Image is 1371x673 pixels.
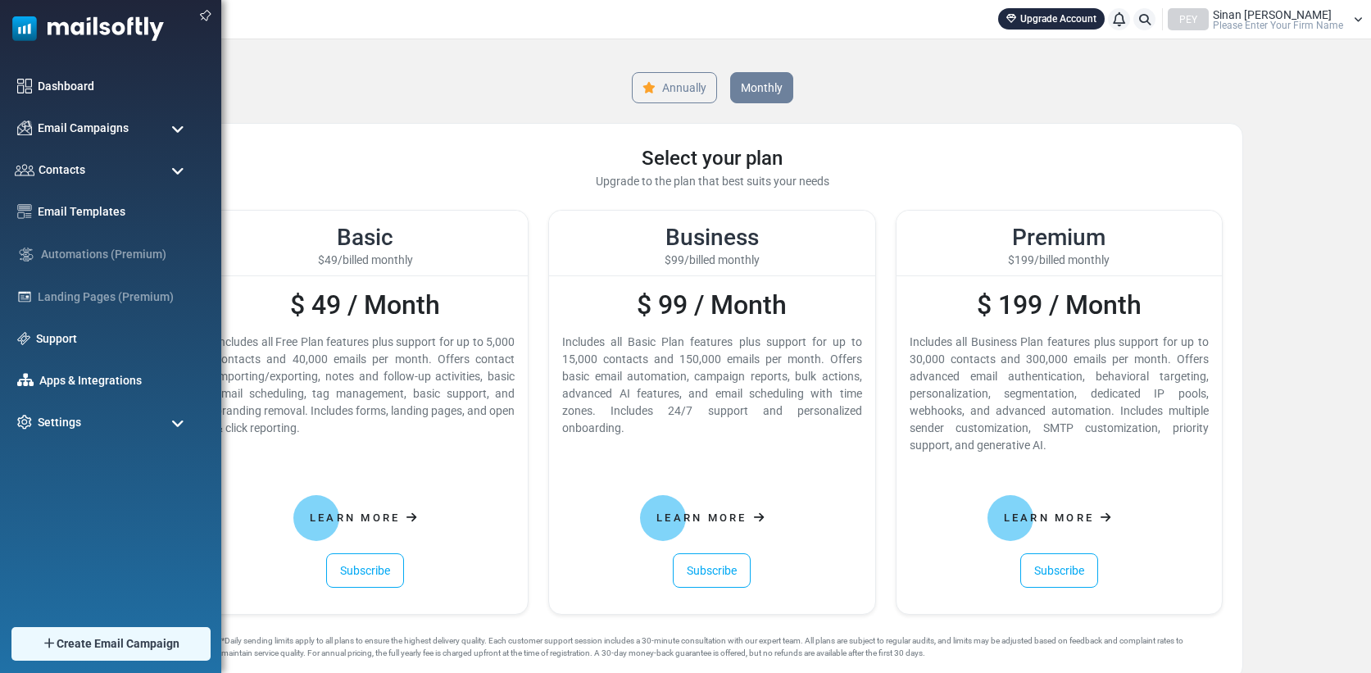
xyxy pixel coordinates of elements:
span: Learn More [1004,512,1095,524]
span: $99/billed monthly [665,253,760,266]
div: Select your plan [202,143,1223,173]
a: Monthly [730,72,793,103]
a: Subscribe [326,553,404,588]
div: Includes all Business Plan features plus support for up to 30,000 contacts and 300,000 emails per... [910,334,1209,454]
span: Learn More [310,512,401,524]
a: Dashboard [38,78,193,95]
span: $49/billed monthly [318,253,413,266]
span: Sinan [PERSON_NAME] [1213,9,1332,20]
img: support-icon.svg [17,332,30,345]
a: PEY Sinan [PERSON_NAME] Please Enter Your Firm Name [1168,8,1363,30]
span: Please Enter Your Firm Name [1213,20,1343,30]
img: campaigns-icon.png [17,121,32,135]
span: Learn More [656,512,747,524]
span: Premium [1012,224,1105,251]
a: Learn More [293,495,438,540]
span: Contacts [39,161,85,179]
img: landing_pages.svg [17,289,32,304]
span: Create Email Campaign [57,635,179,653]
a: Learn More [640,495,784,540]
span: $199/billed monthly [1008,253,1110,266]
div: Includes all Free Plan features plus support for up to 5,000 contacts and 40,000 emails per month... [216,334,515,437]
div: Upgrade to the plan that best suits your needs [202,173,1223,190]
img: workflow.svg [17,245,35,264]
img: settings-icon.svg [17,415,32,430]
span: Business [665,224,759,251]
div: PEY [1168,8,1209,30]
div: *Daily sending limits apply to all plans to ensure the highest delivery quality. Each customer su... [202,634,1223,659]
a: Email Templates [38,203,193,221]
a: Subscribe [1020,553,1098,588]
a: Annually [632,72,717,103]
h2: $ 49 / Month [216,289,515,321]
h2: $ 99 / Month [562,289,861,321]
div: Includes all Basic Plan features plus support for up to 15,000 contacts and 150,000 emails per mo... [562,334,861,437]
a: Upgrade Account [998,8,1105,30]
a: Support [36,330,193,348]
span: Basic [337,224,393,251]
span: Settings [38,414,81,431]
img: dashboard-icon.svg [17,79,32,93]
a: Subscribe [673,553,751,588]
span: Email Campaigns [38,120,129,137]
img: contacts-icon.svg [15,164,34,175]
h2: $ 199 / Month [910,289,1209,321]
a: Apps & Integrations [39,372,193,389]
img: email-templates-icon.svg [17,204,32,219]
a: Learn More [987,495,1132,540]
